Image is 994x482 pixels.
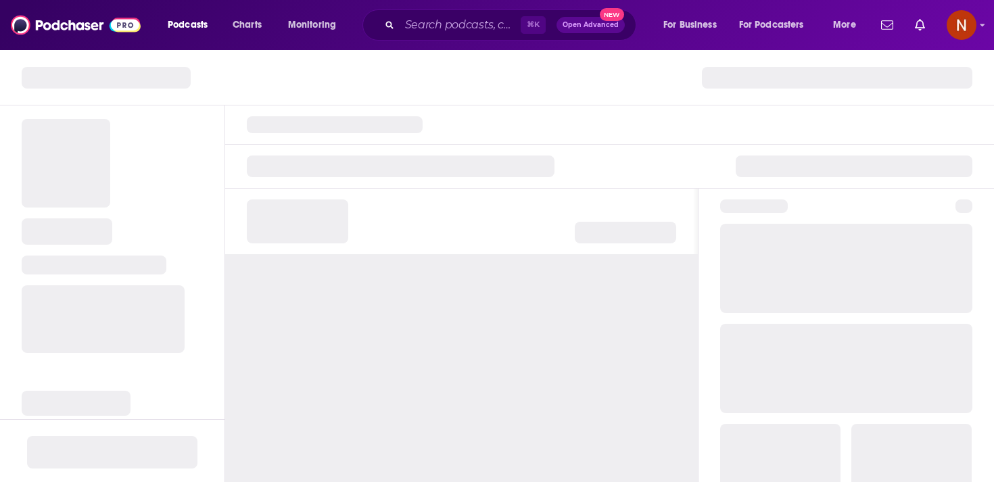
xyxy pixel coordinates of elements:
button: open menu [730,14,824,36]
span: Open Advanced [563,22,619,28]
a: Show notifications dropdown [876,14,899,37]
span: Logged in as AdelNBM [947,10,976,40]
button: open menu [824,14,873,36]
button: open menu [158,14,225,36]
a: Show notifications dropdown [909,14,930,37]
button: open menu [279,14,354,36]
button: open menu [654,14,734,36]
span: More [833,16,856,34]
img: User Profile [947,10,976,40]
button: Open AdvancedNew [557,17,625,33]
input: Search podcasts, credits, & more... [400,14,521,36]
span: Charts [233,16,262,34]
button: Show profile menu [947,10,976,40]
span: New [600,8,624,21]
div: Search podcasts, credits, & more... [375,9,649,41]
span: ⌘ K [521,16,546,34]
span: Podcasts [168,16,208,34]
a: Charts [224,14,270,36]
span: For Podcasters [739,16,804,34]
img: Podchaser - Follow, Share and Rate Podcasts [11,12,141,38]
span: For Business [663,16,717,34]
span: Monitoring [288,16,336,34]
